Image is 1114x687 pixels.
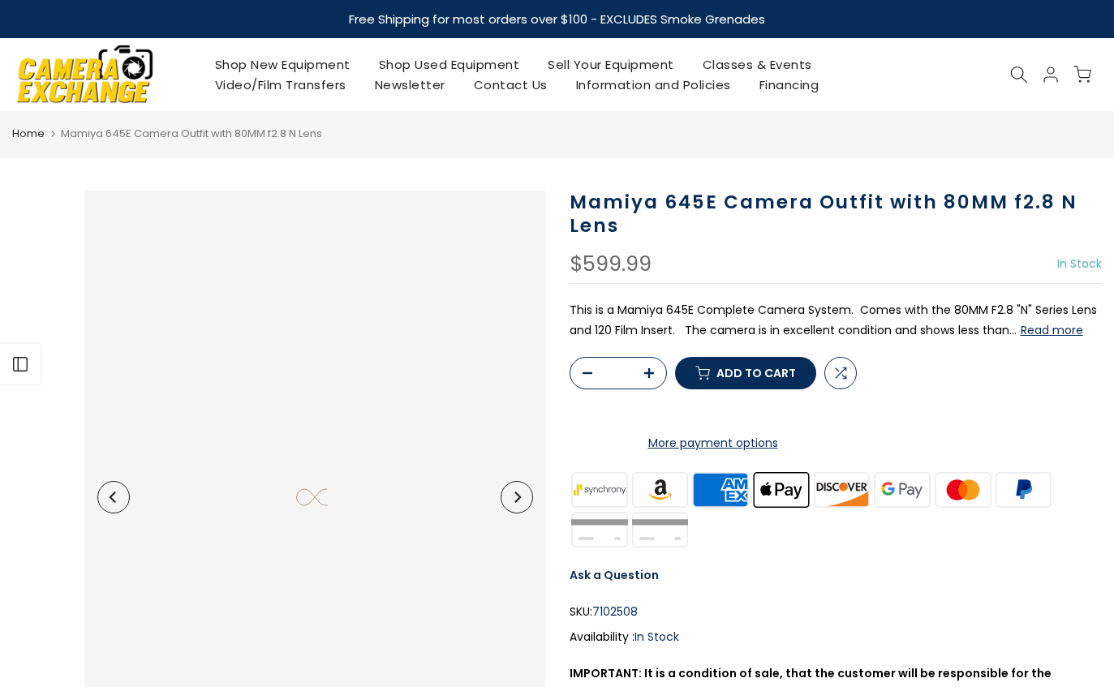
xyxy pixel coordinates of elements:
span: 7102508 [592,602,638,622]
img: paypal [993,470,1054,509]
button: Previous [97,481,130,513]
div: $599.99 [570,254,652,275]
span: In Stock [1057,255,1102,272]
a: Video/Film Transfers [200,75,360,95]
a: Newsletter [360,75,459,95]
span: In Stock [634,629,679,645]
h1: Mamiya 645E Camera Outfit with 80MM f2.8 N Lens [570,191,1103,238]
img: discover [811,470,872,509]
img: shopify pay [570,509,630,549]
a: Sell Your Equipment [534,54,689,75]
img: apple pay [751,470,811,509]
img: visa [630,509,690,549]
a: Shop New Equipment [200,54,364,75]
a: Contact Us [459,75,561,95]
div: Availability : [570,627,1103,647]
span: Mamiya 645E Camera Outfit with 80MM f2.8 N Lens [61,126,322,141]
button: Next [501,481,533,513]
img: synchrony [570,470,630,509]
img: american express [690,470,751,509]
a: Classes & Events [688,54,826,75]
button: Read more [1021,323,1083,337]
img: master [932,470,993,509]
a: Shop Used Equipment [364,54,534,75]
a: Home [12,126,45,142]
a: Financing [745,75,833,95]
a: Information and Policies [561,75,745,95]
div: SKU: [570,602,1103,622]
a: Ask a Question [570,567,659,583]
strong: Free Shipping for most orders over $100 - EXCLUDES Smoke Grenades [349,11,765,28]
img: google pay [872,470,933,509]
span: Add to cart [716,367,796,379]
img: amazon payments [630,470,690,509]
a: More payment options [570,433,857,453]
p: This is a Mamiya 645E Complete Camera System. Comes with the 80MM F2.8 "N" Series Lens and 120 Fi... [570,300,1103,341]
button: Add to cart [675,357,816,389]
